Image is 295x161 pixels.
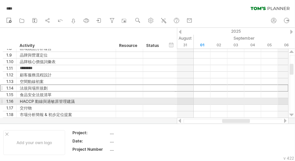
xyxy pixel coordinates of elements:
div: 交付物 [20,105,112,111]
div: HACCP 動線與過敏原管理建議 [20,98,112,104]
div: 1.10 [6,59,16,65]
div: Status [146,42,161,49]
div: 1.9 [6,52,16,58]
div: Add your own logo [3,130,65,155]
div: 1.14 [6,85,16,91]
div: Date: [72,138,109,144]
div: 1.12 [6,72,16,78]
div: 1.16 [6,98,16,104]
div: 1.15 [6,92,16,98]
div: 品牌與營運定位 [20,52,112,58]
div: 法規與場所規劃 [20,85,112,91]
div: 品牌核心價值詞彙表 [20,59,112,65]
div: Thursday, 4 September 2025 [244,42,261,49]
div: Wednesday, 3 September 2025 [228,42,244,49]
div: Monday, 1 September 2025 [194,42,211,49]
div: .... [110,130,166,136]
div: 市場分析簡報 & 初步定位提案 [20,111,112,118]
div: 1.17 [6,105,16,111]
div: Tuesday, 2 September 2025 [211,42,228,49]
div: 1.18 [6,111,16,118]
div: 空間動線初案 [20,78,112,85]
div: .... [110,146,166,152]
div: Friday, 5 September 2025 [261,42,278,49]
div: Activity [20,42,112,49]
div: Project: [72,130,109,136]
div: Project Number [72,146,109,152]
div: Saturday, 6 September 2025 [278,42,295,49]
div: 顧客服務流程設計 [20,72,112,78]
div: Resource [119,42,139,49]
div: 1.11 [6,65,16,71]
div: .... [110,138,166,144]
div: 食品安全法規清單 [20,92,112,98]
div: v 422 [283,156,294,161]
div: 1.13 [6,78,16,85]
div: Sunday, 31 August 2025 [177,42,194,49]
